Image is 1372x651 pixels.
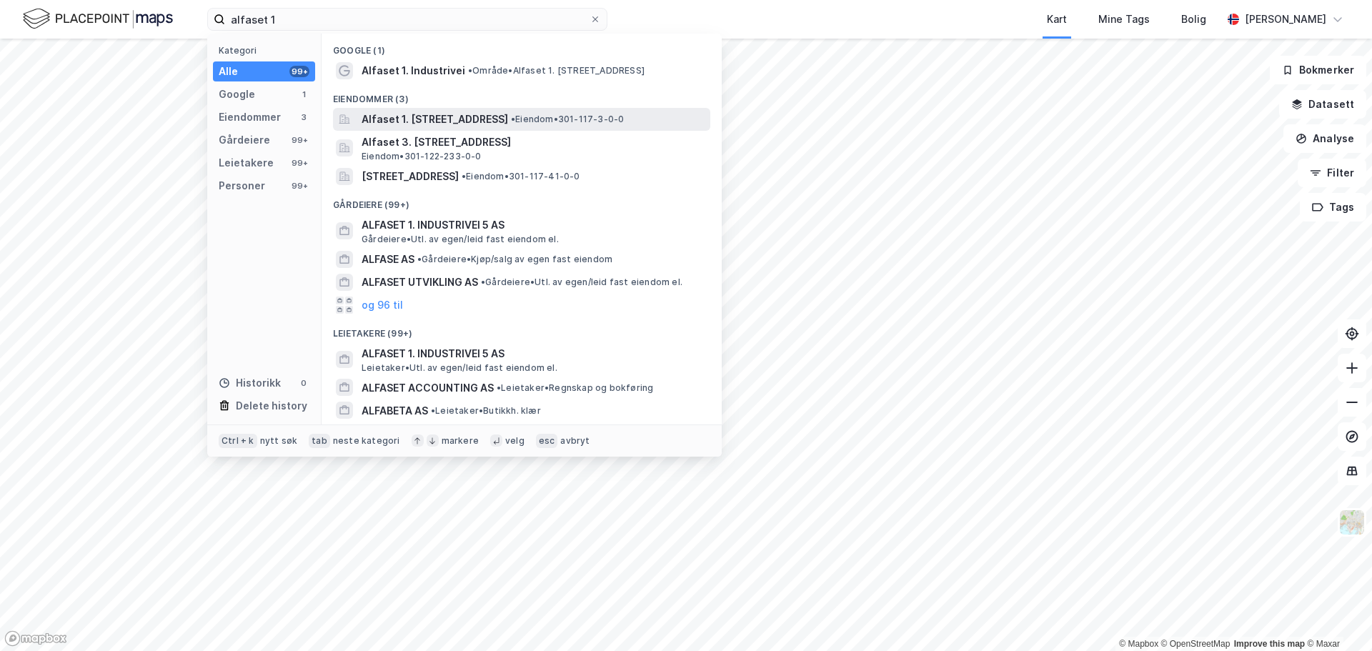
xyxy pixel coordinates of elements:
[322,317,722,342] div: Leietakere (99+)
[362,217,705,234] span: ALFASET 1. INDUSTRIVEI 5 AS
[442,435,479,447] div: markere
[1047,11,1067,28] div: Kart
[1301,582,1372,651] iframe: Chat Widget
[219,154,274,172] div: Leietakere
[417,254,612,265] span: Gårdeiere • Kjøp/salg av egen fast eiendom
[260,435,298,447] div: nytt søk
[468,65,645,76] span: Område • Alfaset 1. [STREET_ADDRESS]
[1300,193,1366,222] button: Tags
[505,435,525,447] div: velg
[298,89,309,100] div: 1
[462,171,466,182] span: •
[289,66,309,77] div: 99+
[1181,11,1206,28] div: Bolig
[536,434,558,448] div: esc
[1234,639,1305,649] a: Improve this map
[511,114,624,125] span: Eiendom • 301-117-3-0-0
[1338,509,1366,536] img: Z
[362,234,559,245] span: Gårdeiere • Utl. av egen/leid fast eiendom el.
[23,6,173,31] img: logo.f888ab2527a4732fd821a326f86c7f29.svg
[431,405,435,416] span: •
[309,434,330,448] div: tab
[1270,56,1366,84] button: Bokmerker
[1298,159,1366,187] button: Filter
[362,151,482,162] span: Eiendom • 301-122-233-0-0
[219,45,315,56] div: Kategori
[1245,11,1326,28] div: [PERSON_NAME]
[497,382,501,393] span: •
[4,630,67,647] a: Mapbox homepage
[289,134,309,146] div: 99+
[431,405,541,417] span: Leietaker • Butikkh. klær
[1119,639,1158,649] a: Mapbox
[236,397,307,414] div: Delete history
[362,274,478,291] span: ALFASET UTVIKLING AS
[362,134,705,151] span: Alfaset 3. [STREET_ADDRESS]
[322,82,722,108] div: Eiendommer (3)
[362,402,428,419] span: ALFABETA AS
[362,251,414,268] span: ALFASE AS
[219,109,281,126] div: Eiendommer
[289,157,309,169] div: 99+
[511,114,515,124] span: •
[219,63,238,80] div: Alle
[219,131,270,149] div: Gårdeiere
[362,379,494,397] span: ALFASET ACCOUNTING AS
[225,9,590,30] input: Søk på adresse, matrikkel, gårdeiere, leietakere eller personer
[362,297,403,314] button: og 96 til
[362,111,508,128] span: Alfaset 1. [STREET_ADDRESS]
[289,180,309,192] div: 99+
[462,171,580,182] span: Eiendom • 301-117-41-0-0
[468,65,472,76] span: •
[481,277,682,288] span: Gårdeiere • Utl. av egen/leid fast eiendom el.
[219,86,255,103] div: Google
[298,377,309,389] div: 0
[362,345,705,362] span: ALFASET 1. INDUSTRIVEI 5 AS
[219,434,257,448] div: Ctrl + k
[362,362,557,374] span: Leietaker • Utl. av egen/leid fast eiendom el.
[322,188,722,214] div: Gårdeiere (99+)
[497,382,653,394] span: Leietaker • Regnskap og bokføring
[298,111,309,123] div: 3
[1098,11,1150,28] div: Mine Tags
[219,374,281,392] div: Historikk
[417,254,422,264] span: •
[362,168,459,185] span: [STREET_ADDRESS]
[219,177,265,194] div: Personer
[333,435,400,447] div: neste kategori
[362,62,465,79] span: Alfaset 1. Industrivei
[1279,90,1366,119] button: Datasett
[322,34,722,59] div: Google (1)
[481,277,485,287] span: •
[560,435,590,447] div: avbryt
[1301,582,1372,651] div: Kontrollprogram for chat
[1161,639,1231,649] a: OpenStreetMap
[1283,124,1366,153] button: Analyse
